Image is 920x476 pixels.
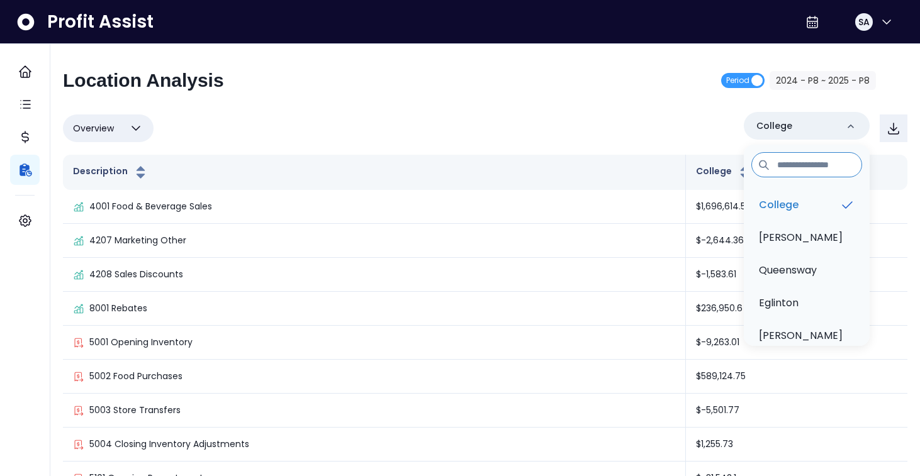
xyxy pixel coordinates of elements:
[686,326,907,360] td: $-9,263.01
[686,190,907,224] td: $1,696,614.5
[759,263,817,278] p: Queensway
[89,200,212,213] p: 4001 Food & Beverage Sales
[770,71,876,90] button: 2024 - P8 ~ 2025 - P8
[686,224,907,258] td: $-2,644.36
[686,258,907,292] td: $-1,583.61
[89,438,249,451] p: 5004 Closing Inventory Adjustments
[726,73,749,88] span: Period
[686,394,907,428] td: $-5,501.77
[73,121,114,136] span: Overview
[759,328,843,343] p: [PERSON_NAME]
[686,428,907,462] td: $1,255.73
[686,360,907,394] td: $589,124.75
[89,234,186,247] p: 4207 Marketing Other
[696,165,753,180] button: College
[89,302,147,315] p: 8001 Rebates
[858,16,870,28] span: SA
[686,292,907,326] td: $236,950.6
[759,230,843,245] p: [PERSON_NAME]
[73,165,149,180] button: Description
[47,11,154,33] span: Profit Assist
[756,119,792,133] p: College
[89,370,182,383] p: 5002 Food Purchases
[759,197,799,213] p: College
[63,69,224,92] h2: Location Analysis
[759,296,799,311] p: Eglinton
[89,268,183,281] p: 4208 Sales Discounts
[89,404,181,417] p: 5003 Store Transfers
[89,336,193,349] p: 5001 Opening Inventory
